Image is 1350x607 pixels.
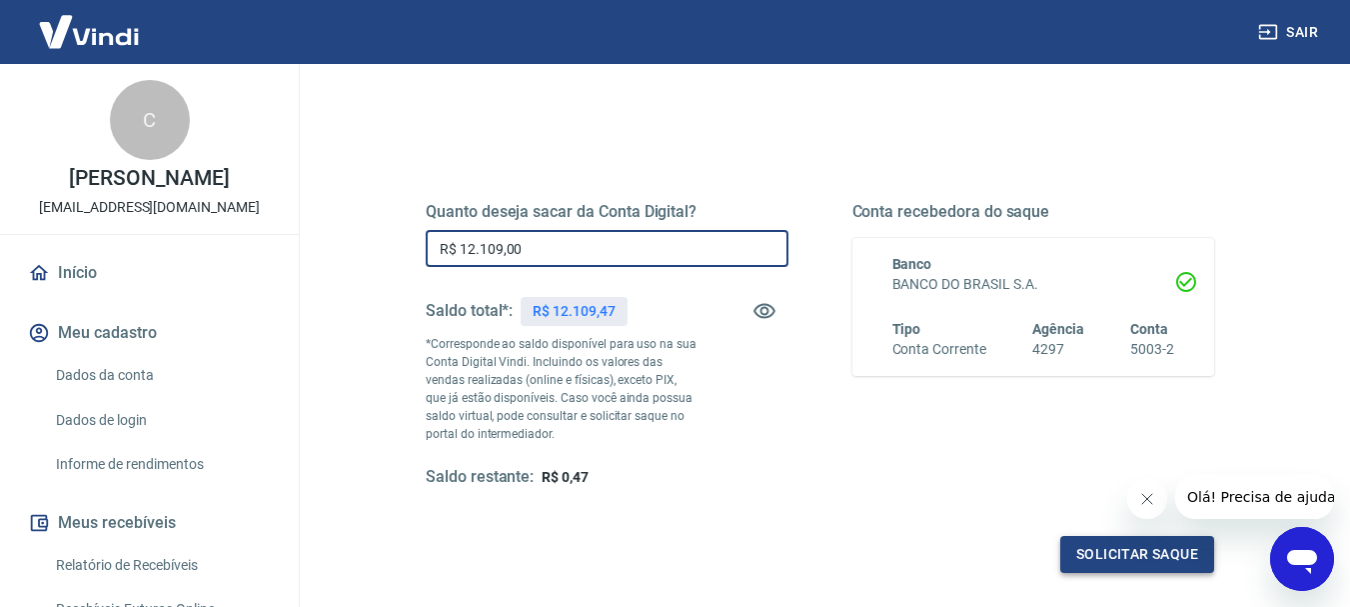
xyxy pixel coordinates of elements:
h5: Quanto deseja sacar da Conta Digital? [426,202,788,222]
a: Dados da conta [48,355,275,396]
span: Banco [892,256,932,272]
h5: Conta recebedora do saque [852,202,1215,222]
span: Agência [1032,321,1084,337]
iframe: Mensagem da empresa [1175,475,1334,519]
a: Informe de rendimentos [48,444,275,485]
span: Olá! Precisa de ajuda? [12,14,168,30]
p: [EMAIL_ADDRESS][DOMAIN_NAME] [39,197,260,218]
p: R$ 12.109,47 [533,301,615,322]
div: C [110,80,190,160]
button: Meus recebíveis [24,501,275,545]
img: Vindi [24,1,154,62]
h5: Saldo total*: [426,301,513,321]
p: [PERSON_NAME] [69,168,229,189]
h5: Saldo restante: [426,467,534,488]
h6: 5003-2 [1130,339,1174,360]
h6: BANCO DO BRASIL S.A. [892,274,1175,295]
a: Dados de login [48,400,275,441]
p: *Corresponde ao saldo disponível para uso na sua Conta Digital Vindi. Incluindo os valores das ve... [426,335,697,443]
iframe: Botão para abrir a janela de mensagens [1270,527,1334,591]
span: Tipo [892,321,921,337]
h6: Conta Corrente [892,339,986,360]
button: Meu cadastro [24,311,275,355]
a: Relatório de Recebíveis [48,545,275,586]
button: Solicitar saque [1060,536,1214,573]
span: R$ 0,47 [542,469,589,485]
iframe: Fechar mensagem [1127,479,1167,519]
a: Início [24,251,275,295]
h6: 4297 [1032,339,1084,360]
button: Sair [1254,14,1326,51]
span: Conta [1130,321,1168,337]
